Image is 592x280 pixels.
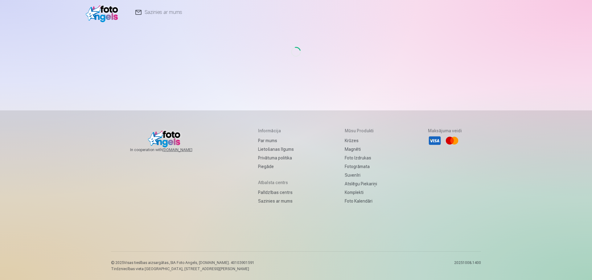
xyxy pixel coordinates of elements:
[258,197,294,205] a: Sazinies ar mums
[454,260,481,271] p: 20251008.1400
[111,266,254,271] p: Tirdzniecības vieta [GEOGRAPHIC_DATA], [STREET_ADDRESS][PERSON_NAME]
[345,171,377,179] a: Suvenīri
[428,134,442,147] li: Visa
[111,260,254,265] p: © 2025 Visas tiesības aizsargātas. ,
[345,162,377,171] a: Fotogrāmata
[258,136,294,145] a: Par mums
[345,188,377,197] a: Komplekti
[258,179,294,186] h5: Atbalsta centrs
[345,154,377,162] a: Foto izdrukas
[258,154,294,162] a: Privātuma politika
[428,128,462,134] h5: Maksājuma veidi
[258,128,294,134] h5: Informācija
[258,188,294,197] a: Palīdzības centrs
[170,261,254,265] span: SIA Foto Angels, [DOMAIN_NAME]. 40103901591
[86,2,121,22] img: /v1
[345,145,377,154] a: Magnēti
[345,136,377,145] a: Krūzes
[258,145,294,154] a: Lietošanas līgums
[345,197,377,205] a: Foto kalendāri
[130,147,207,152] span: In cooperation with
[162,147,207,152] a: [DOMAIN_NAME]
[445,134,459,147] li: Mastercard
[258,162,294,171] a: Piegāde
[345,179,377,188] a: Atslēgu piekariņi
[345,128,377,134] h5: Mūsu produkti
